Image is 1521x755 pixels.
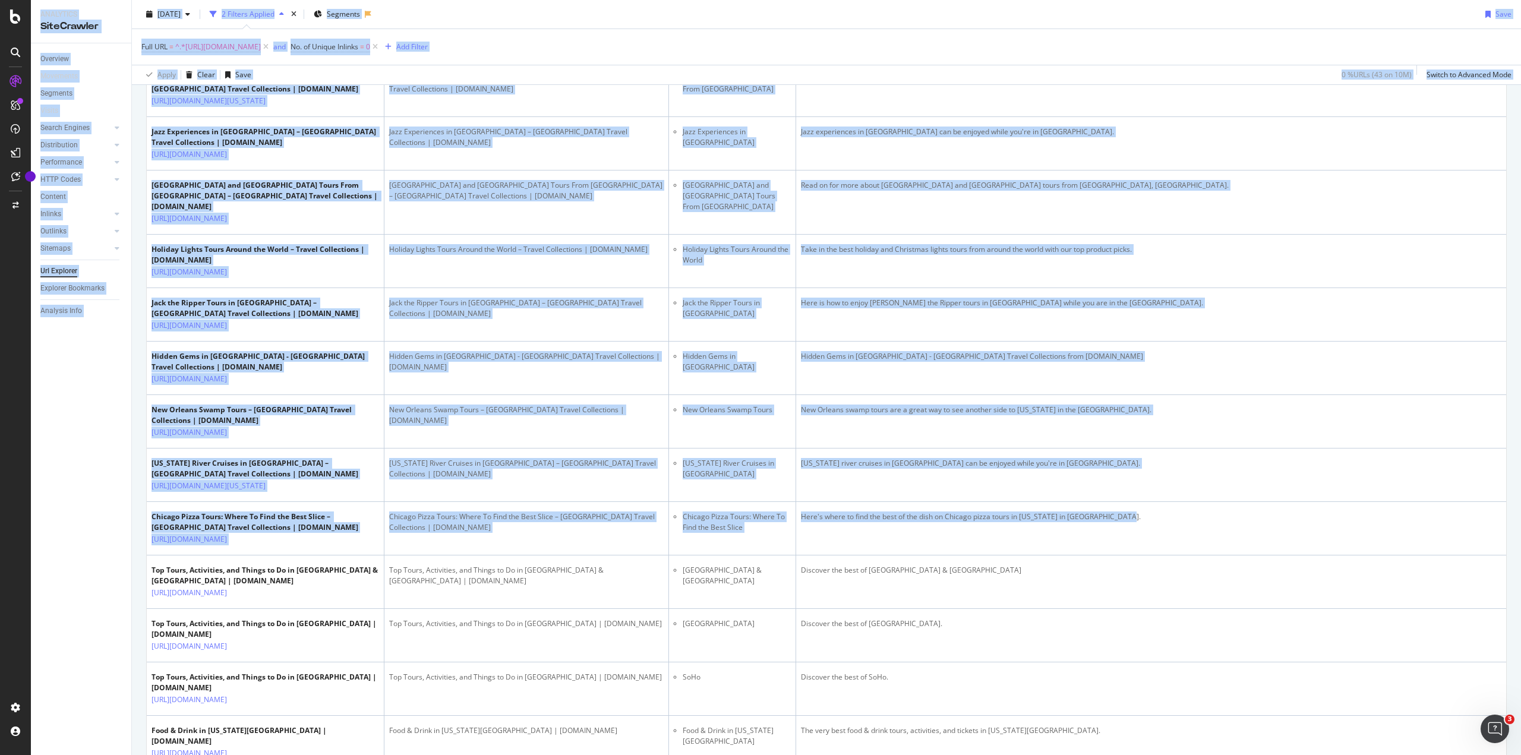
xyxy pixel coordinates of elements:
div: Discover the best of [GEOGRAPHIC_DATA] & [GEOGRAPHIC_DATA] [801,565,1501,576]
div: Top Tours, Activities, and Things to Do in [GEOGRAPHIC_DATA] | [DOMAIN_NAME] [389,618,664,629]
div: Here's where to find the best of the dish on Chicago pizza tours in [US_STATE] in [GEOGRAPHIC_DATA]. [801,511,1501,522]
div: Here is how to enjoy [PERSON_NAME] the Ripper tours in [GEOGRAPHIC_DATA] while you are in the [GE... [801,298,1501,308]
div: [US_STATE] River Cruises in [GEOGRAPHIC_DATA] – [GEOGRAPHIC_DATA] Travel Collections | [DOMAIN_NAME] [152,458,379,479]
div: HTTP Codes [40,173,81,186]
div: Jack the Ripper Tours in [GEOGRAPHIC_DATA] – [GEOGRAPHIC_DATA] Travel Collections | [DOMAIN_NAME] [389,298,664,319]
div: Chicago Pizza Tours: Where To Find the Best Slice – [GEOGRAPHIC_DATA] Travel Collections | [DOMAI... [389,511,664,533]
span: = [360,42,364,52]
div: Tooltip anchor [25,171,36,182]
div: New Orleans Swamp Tours – [GEOGRAPHIC_DATA] Travel Collections | [DOMAIN_NAME] [152,405,379,426]
li: Food & Drink in [US_STATE][GEOGRAPHIC_DATA] [683,725,791,747]
div: Jazz Experiences in [GEOGRAPHIC_DATA] – [GEOGRAPHIC_DATA] Travel Collections | [DOMAIN_NAME] [152,127,379,148]
div: Jazz experiences in [GEOGRAPHIC_DATA] can be enjoyed while you're in [GEOGRAPHIC_DATA]. [801,127,1501,137]
a: [URL][DOMAIN_NAME] [152,373,227,385]
div: and [273,42,286,52]
li: [GEOGRAPHIC_DATA] & [GEOGRAPHIC_DATA] [683,565,791,586]
div: New Orleans swamp tours are a great way to see another side to [US_STATE] in the [GEOGRAPHIC_DATA]. [801,405,1501,415]
a: [URL][DOMAIN_NAME] [152,587,227,599]
li: Chicago Pizza Tours: Where To Find the Best Slice [683,511,791,533]
a: [URL][DOMAIN_NAME] [152,320,227,331]
li: New Orleans Swamp Tours [683,405,791,415]
a: [URL][DOMAIN_NAME] [152,213,227,225]
div: Hidden Gems in [GEOGRAPHIC_DATA] - [GEOGRAPHIC_DATA] Travel Collections from [DOMAIN_NAME] [801,351,1501,362]
span: 2023 Oct. 1st [157,9,181,19]
button: and [273,41,286,52]
a: Content [40,191,123,203]
div: Food & Drink in [US_STATE][GEOGRAPHIC_DATA] | [DOMAIN_NAME] [389,725,664,736]
a: [URL][DOMAIN_NAME] [152,533,227,545]
div: Take in the best holiday and Christmas lights tours from around the world with our top product pi... [801,244,1501,255]
li: Hidden Gems in [GEOGRAPHIC_DATA] [683,351,791,372]
div: Outlinks [40,225,67,238]
div: [US_STATE] river cruises in [GEOGRAPHIC_DATA] can be enjoyed while you're in [GEOGRAPHIC_DATA]. [801,458,1501,469]
a: Segments [40,87,123,100]
div: Distribution [40,139,78,151]
li: SoHo [683,672,791,683]
a: [URL][DOMAIN_NAME] [152,266,227,278]
div: Discover the best of SoHo. [801,672,1501,683]
div: Holiday Lights Tours Around the World – Travel Collections | [DOMAIN_NAME] [152,244,379,266]
span: 3 [1505,715,1514,724]
div: 0 % URLs ( 43 on 10M ) [1342,70,1412,80]
li: [US_STATE] River Cruises in [GEOGRAPHIC_DATA] [683,458,791,479]
div: Save [1495,9,1511,19]
span: Segments [327,9,360,19]
div: Visits [40,105,58,117]
div: SiteCrawler [40,20,122,33]
div: times [289,8,299,20]
div: Top Tours, Activities, and Things to Do in [GEOGRAPHIC_DATA] | [DOMAIN_NAME] [152,618,379,640]
span: No. of Unique Inlinks [291,42,358,52]
div: Top Tours, Activities, and Things to Do in [GEOGRAPHIC_DATA] | [DOMAIN_NAME] [152,672,379,693]
div: Overview [40,53,69,65]
div: Hidden Gems in [GEOGRAPHIC_DATA] - [GEOGRAPHIC_DATA] Travel Collections | [DOMAIN_NAME] [389,351,664,372]
div: Save [235,70,251,80]
a: [URL][DOMAIN_NAME] [152,694,227,706]
div: The very best food & drink tours, activities, and tickets in [US_STATE][GEOGRAPHIC_DATA]. [801,725,1501,736]
li: Jack the Ripper Tours in [GEOGRAPHIC_DATA] [683,298,791,319]
a: [URL][DOMAIN_NAME] [152,640,227,652]
div: Analytics [40,10,122,20]
div: [US_STATE] River Cruises in [GEOGRAPHIC_DATA] – [GEOGRAPHIC_DATA] Travel Collections | [DOMAIN_NAME] [389,458,664,479]
a: Overview [40,53,123,65]
button: Apply [141,65,176,84]
a: Sitemaps [40,242,111,255]
a: Url Explorer [40,265,123,277]
div: Url Explorer [40,265,77,277]
div: Apply [157,70,176,80]
div: Top Tours, Activities, and Things to Do in [GEOGRAPHIC_DATA] | [DOMAIN_NAME] [389,672,664,683]
a: Distribution [40,139,111,151]
div: Content [40,191,66,203]
span: ^.*[URL][DOMAIN_NAME] [175,39,261,55]
button: Clear [181,65,215,84]
div: 2 Filters Applied [222,9,274,19]
div: Segments [40,87,72,100]
li: Jazz Experiences in [GEOGRAPHIC_DATA] [683,127,791,148]
a: Movements [40,70,90,83]
a: Analysis Info [40,305,123,317]
li: [GEOGRAPHIC_DATA] and [GEOGRAPHIC_DATA] Tours From [GEOGRAPHIC_DATA] [683,180,791,212]
a: Search Engines [40,122,111,134]
li: [GEOGRAPHIC_DATA] [683,618,791,629]
div: Explorer Bookmarks [40,282,105,295]
div: Performance [40,156,82,169]
button: Switch to Advanced Mode [1422,65,1511,84]
div: Chicago Pizza Tours: Where To Find the Best Slice – [GEOGRAPHIC_DATA] Travel Collections | [DOMAI... [152,511,379,533]
a: [URL][DOMAIN_NAME] [152,427,227,438]
div: Sitemaps [40,242,71,255]
div: [GEOGRAPHIC_DATA] and [GEOGRAPHIC_DATA] Tours From [GEOGRAPHIC_DATA] – [GEOGRAPHIC_DATA] Travel C... [152,180,379,212]
div: Add Filter [396,42,428,52]
div: Clear [197,70,215,80]
a: Explorer Bookmarks [40,282,123,295]
a: HTTP Codes [40,173,111,186]
div: Switch to Advanced Mode [1427,70,1511,80]
a: Outlinks [40,225,111,238]
a: [URL][DOMAIN_NAME] [152,149,227,160]
div: Search Engines [40,122,90,134]
a: Inlinks [40,208,111,220]
a: Visits [40,105,70,117]
div: Jack the Ripper Tours in [GEOGRAPHIC_DATA] – [GEOGRAPHIC_DATA] Travel Collections | [DOMAIN_NAME] [152,298,379,319]
span: Full URL [141,42,168,52]
button: 2 Filters Applied [205,5,289,24]
button: Segments [309,5,365,24]
div: Jazz Experiences in [GEOGRAPHIC_DATA] – [GEOGRAPHIC_DATA] Travel Collections | [DOMAIN_NAME] [389,127,664,148]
